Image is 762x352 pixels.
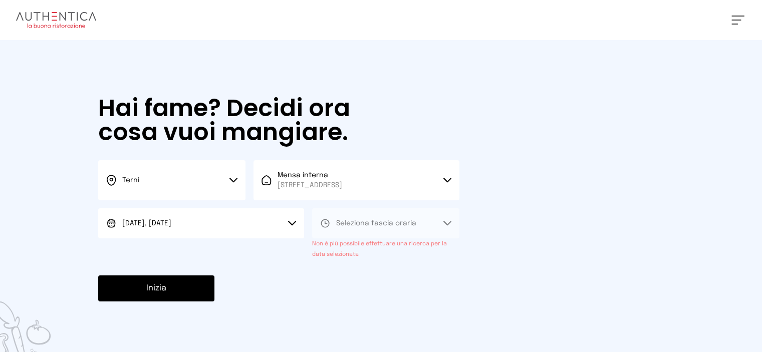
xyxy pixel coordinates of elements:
button: Mensa interna[STREET_ADDRESS] [253,160,459,200]
h1: Hai fame? Decidi ora cosa vuoi mangiare. [98,96,369,144]
span: Seleziona fascia oraria [336,220,416,227]
img: logo.8f33a47.png [16,12,96,28]
span: [STREET_ADDRESS] [278,180,342,190]
span: Terni [122,177,139,184]
span: [DATE], [DATE] [122,220,171,227]
button: [DATE], [DATE] [98,208,304,238]
button: Seleziona fascia oraria [312,208,459,238]
button: Inizia [98,275,214,301]
span: Mensa interna [278,170,342,190]
small: Non è più possibile effettuare una ricerca per la data selezionata [312,241,447,257]
button: Terni [98,160,245,200]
